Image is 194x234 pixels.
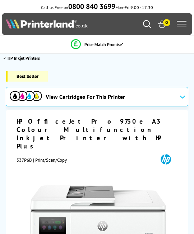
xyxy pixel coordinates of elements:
span: Price Match Promise* [84,42,124,47]
b: 0800 840 3699 [68,2,115,11]
img: HP [152,154,179,165]
img: Printerland Logo [6,18,87,29]
a: HP Inkjet Printers [8,54,42,62]
a: 0 [158,20,166,28]
span: View Cartridges For This Printer [46,93,125,100]
a: Printerland Logo [6,18,97,31]
span: | Print/Scan/Copy [33,157,67,163]
span: 0 [163,19,170,26]
a: Search [143,20,151,28]
span: HP Inkjet Printers [8,54,40,62]
a: 0800 840 3699 [68,5,115,10]
span: Best Seller [6,71,48,82]
span: 537P6B [17,157,32,163]
img: cmyk-icon.svg [10,91,42,101]
h1: HP OfficeJet Pro 9730e A3 Colour Multifunction Inkjet Printer with HP Plus [17,117,179,150]
li: modal_Promise [4,38,190,51]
